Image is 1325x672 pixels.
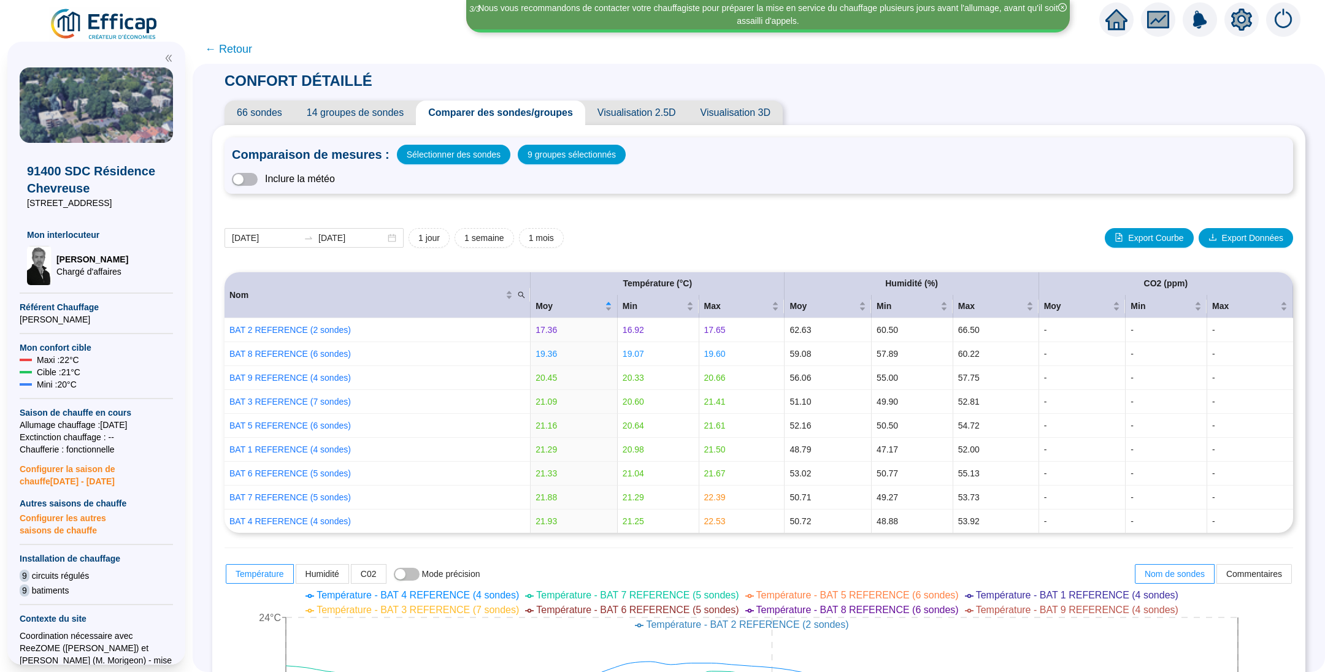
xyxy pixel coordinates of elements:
span: 20.64 [623,421,644,430]
span: Commentaires [1226,569,1282,579]
td: - [1207,438,1293,462]
th: Max [953,295,1039,318]
td: 55.00 [872,366,953,390]
span: 21.33 [536,468,557,478]
button: Export Données [1199,228,1293,248]
span: Humidité [305,569,339,579]
span: Allumage chauffage : [DATE] [20,419,173,431]
span: Mode précision [422,569,480,579]
span: Température - BAT 1 REFERENCE (4 sondes) [976,590,1178,600]
span: 19.60 [704,349,726,359]
td: - [1126,318,1207,342]
td: 48.79 [785,438,872,462]
td: - [1126,414,1207,438]
span: Nom [229,289,503,302]
span: 14 groupes de sondes [294,101,416,125]
span: Max [958,300,1024,313]
span: Visualisation 3D [688,101,783,125]
span: home [1105,9,1127,31]
td: - [1126,486,1207,510]
td: - [1207,342,1293,366]
span: Min [877,300,938,313]
span: Export Données [1222,232,1283,245]
td: 50.77 [872,462,953,486]
span: 17.65 [704,325,726,335]
td: 50.50 [872,414,953,438]
a: BAT 6 REFERENCE (5 sondes) [229,468,351,478]
span: 20.66 [704,373,726,383]
span: 22.39 [704,492,726,502]
span: Moy [1044,300,1111,313]
td: 53.92 [953,510,1039,533]
td: 53.73 [953,486,1039,510]
span: setting [1231,9,1253,31]
span: Température - BAT 7 REFERENCE (5 sondes) [536,590,739,600]
span: 20.33 [623,373,644,383]
span: Saison de chauffe en cours [20,407,173,419]
button: 9 groupes sélectionnés [518,145,626,164]
span: Mini : 20 °C [37,378,77,391]
img: Chargé d'affaires [27,246,52,285]
td: 62.63 [785,318,872,342]
span: circuits régulés [32,570,89,582]
td: 49.27 [872,486,953,510]
td: 60.50 [872,318,953,342]
span: 9 [20,584,29,597]
span: double-left [164,54,173,63]
span: close-circle [1058,3,1067,12]
span: 21.25 [623,516,644,526]
span: 21.29 [536,445,557,454]
span: 16.92 [623,325,644,335]
a: BAT 9 REFERENCE (4 sondes) [229,373,351,383]
th: Nom [225,272,531,318]
span: Contexte du site [20,613,173,625]
span: 21.09 [536,397,557,407]
td: - [1207,510,1293,533]
span: Température - BAT 6 REFERENCE (5 sondes) [536,605,739,615]
button: 1 jour [409,228,450,248]
th: Humidité (%) [785,272,1039,295]
span: Configurer la saison de chauffe [DATE] - [DATE] [20,456,173,487]
a: BAT 3 REFERENCE (7 sondes) [229,397,351,407]
td: - [1207,366,1293,390]
td: 48.88 [872,510,953,533]
td: - [1039,318,1126,342]
a: BAT 4 REFERENCE (4 sondes) [229,516,351,526]
td: - [1126,390,1207,414]
span: 21.88 [536,492,557,502]
div: Nous vous recommandons de contacter votre chauffagiste pour préparer la mise en service du chauff... [468,2,1068,28]
span: Mon interlocuteur [27,229,166,241]
td: 66.50 [953,318,1039,342]
span: Max [704,300,770,313]
span: ← Retour [205,40,252,58]
span: 20.98 [623,445,644,454]
span: 21.41 [704,397,726,407]
span: Température [236,569,284,579]
td: 53.02 [785,462,872,486]
span: 19.07 [623,349,644,359]
span: C02 [361,569,377,579]
td: 50.72 [785,510,872,533]
th: Min [1126,295,1207,318]
a: BAT 7 REFERENCE (5 sondes) [229,492,351,502]
span: Température - BAT 5 REFERENCE (6 sondes) [756,590,959,600]
span: Référent Chauffage [20,301,173,313]
td: 49.90 [872,390,953,414]
span: 91400 SDC Résidence Chevreuse [27,162,166,197]
i: 3 / 3 [469,4,480,13]
th: Min [618,295,699,318]
span: 21.29 [623,492,644,502]
span: 19.36 [536,349,557,359]
a: BAT 1 REFERENCE (4 sondes) [229,445,351,454]
span: Température - BAT 9 REFERENCE (4 sondes) [976,605,1178,615]
td: - [1039,438,1126,462]
span: Maxi : 22 °C [37,354,79,366]
td: 52.16 [785,414,872,438]
span: fund [1147,9,1169,31]
span: [PERSON_NAME] [20,313,173,326]
span: 1 mois [529,232,554,245]
span: 66 sondes [225,101,294,125]
td: 60.22 [953,342,1039,366]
